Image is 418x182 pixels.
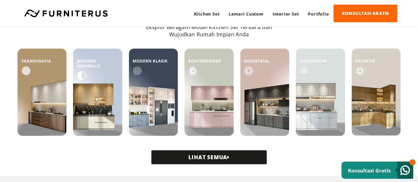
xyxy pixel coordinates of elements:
a: Interior Set [268,5,304,23]
img: 4.Kontemporer-1.jpg [184,49,233,136]
p: Eksplor Beragam Model Kitchen Set Terbaru dan Wujudkan Rumah Impian Anda [18,23,400,38]
a: Portfolio [303,5,333,23]
a: LIHAT SEMUA [151,150,267,164]
img: 6.Monokrom-1.jpg [296,49,345,136]
a: KONSULTASI GRATIS [333,5,397,22]
a: Kitchen Set [189,5,224,23]
img: 3.Klasik-1.jpg [129,49,178,136]
a: Konsultasi Gratis [341,162,413,179]
small: Konsultasi Gratis [348,167,391,174]
img: 5.Industrial-1.jpg [240,49,289,136]
img: 2.Modern-Minimalis-1.jpg [73,49,122,136]
img: 1.Skandinavia-1.jpg [18,49,66,136]
a: Lemari Custom [224,5,268,23]
img: EKLEKTIK.jpg [352,49,400,135]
